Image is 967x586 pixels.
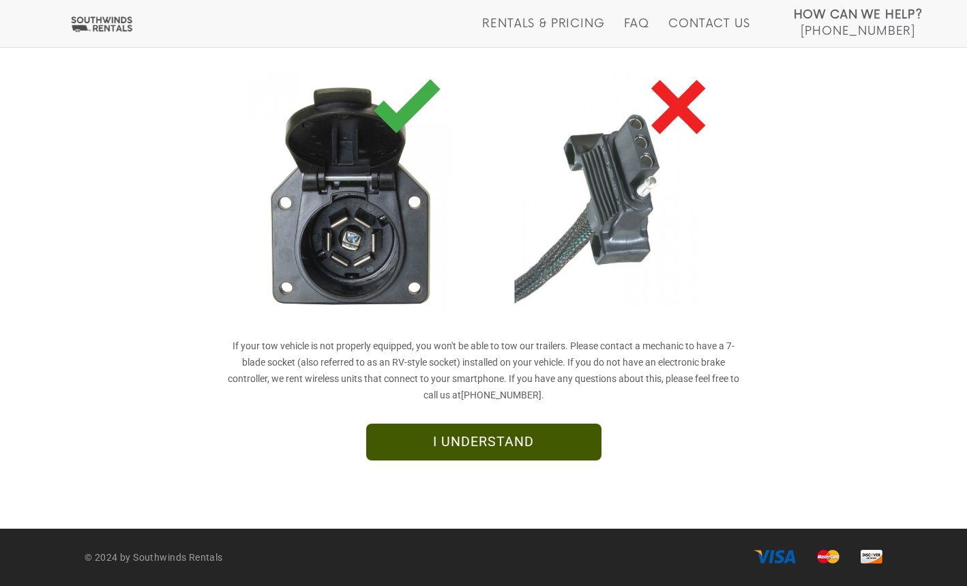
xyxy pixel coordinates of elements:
a: I UNDERSTAND [366,424,601,460]
p: If your tow vehicle is not properly equipped, you won't be able to tow our trailers. Please conta... [228,338,739,403]
a: How Can We Help? [PHONE_NUMBER] [794,7,923,37]
img: visa [754,550,796,563]
img: master card [817,550,839,563]
a: FAQ [624,17,650,47]
span: [PHONE_NUMBER] [801,25,915,38]
a: [PHONE_NUMBER] [461,390,541,400]
img: trailerwiring-02.jpg [501,56,732,338]
img: discover [861,550,882,563]
img: trailerwiring-01.jpg [235,56,466,338]
a: Contact Us [668,17,749,47]
strong: How Can We Help? [794,8,923,22]
strong: © 2024 by Southwinds Rentals [85,552,223,563]
img: Southwinds Rentals Logo [68,16,135,33]
a: Rentals & Pricing [482,17,604,47]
